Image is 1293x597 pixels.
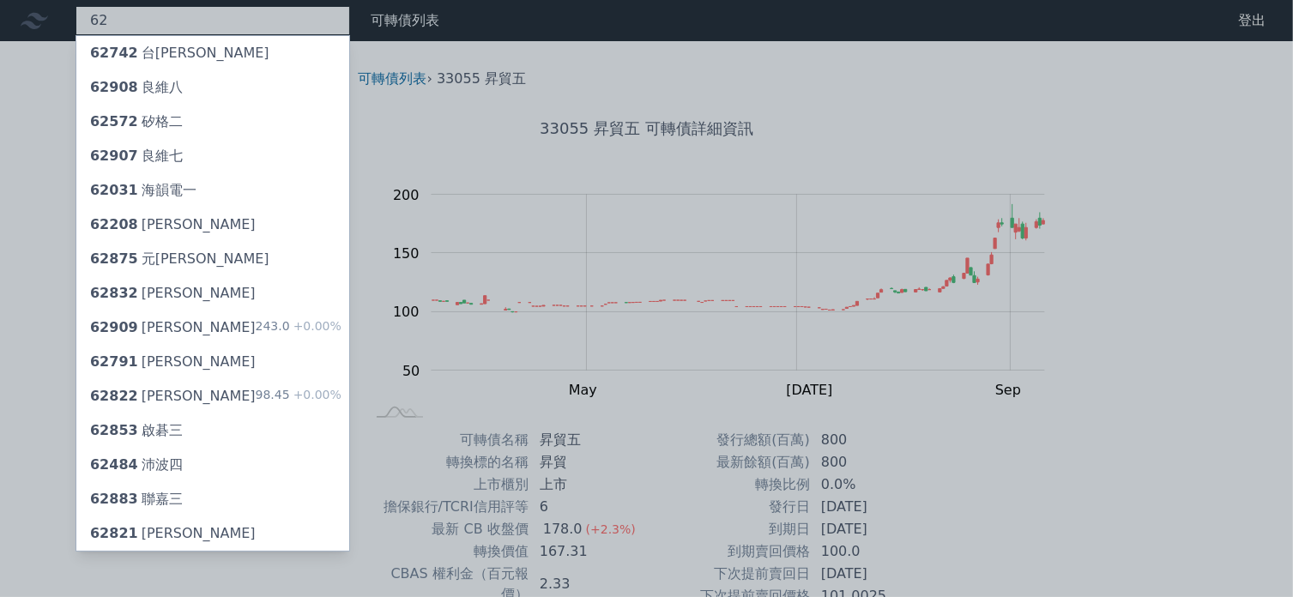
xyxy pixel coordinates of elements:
[90,525,138,541] span: 62821
[90,283,256,304] div: [PERSON_NAME]
[90,79,138,95] span: 62908
[76,173,349,208] a: 62031海韻電一
[76,276,349,311] a: 62832[PERSON_NAME]
[90,148,138,164] span: 62907
[90,214,256,235] div: [PERSON_NAME]
[90,112,183,132] div: 矽格二
[90,45,138,61] span: 62742
[90,523,256,544] div: [PERSON_NAME]
[90,386,256,407] div: [PERSON_NAME]
[90,455,183,475] div: 沛波四
[290,388,341,401] span: +0.00%
[90,489,183,510] div: 聯嘉三
[90,353,138,370] span: 62791
[90,352,256,372] div: [PERSON_NAME]
[76,105,349,139] a: 62572矽格二
[90,43,269,63] div: 台[PERSON_NAME]
[256,386,341,407] div: 98.45
[90,113,138,130] span: 62572
[76,36,349,70] a: 62742台[PERSON_NAME]
[90,285,138,301] span: 62832
[90,182,138,198] span: 62031
[90,146,183,166] div: 良維七
[90,456,138,473] span: 62484
[90,180,196,201] div: 海韻電一
[76,311,349,345] a: 62909[PERSON_NAME] 243.0+0.00%
[90,250,138,267] span: 62875
[76,70,349,105] a: 62908良維八
[76,139,349,173] a: 62907良維七
[76,448,349,482] a: 62484沛波四
[90,388,138,404] span: 62822
[90,319,138,335] span: 62909
[256,317,341,338] div: 243.0
[76,482,349,516] a: 62883聯嘉三
[90,422,138,438] span: 62853
[76,516,349,551] a: 62821[PERSON_NAME]
[90,216,138,232] span: 62208
[76,379,349,413] a: 62822[PERSON_NAME] 98.45+0.00%
[90,317,256,338] div: [PERSON_NAME]
[90,420,183,441] div: 啟碁三
[76,208,349,242] a: 62208[PERSON_NAME]
[76,242,349,276] a: 62875元[PERSON_NAME]
[76,413,349,448] a: 62853啟碁三
[90,249,269,269] div: 元[PERSON_NAME]
[90,491,138,507] span: 62883
[290,319,341,333] span: +0.00%
[76,345,349,379] a: 62791[PERSON_NAME]
[90,77,183,98] div: 良維八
